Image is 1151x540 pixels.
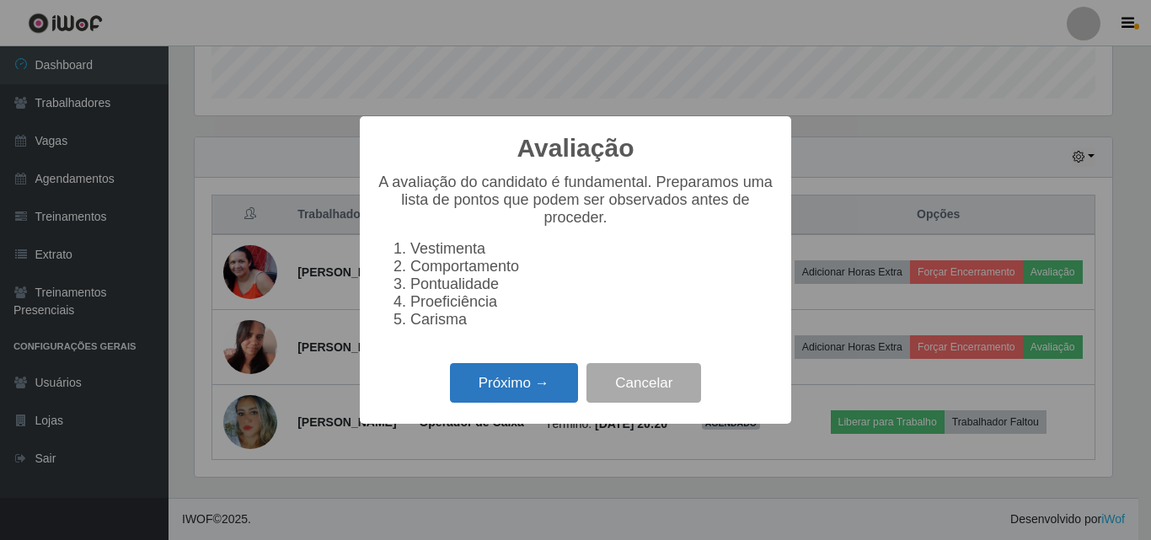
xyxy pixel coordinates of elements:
[517,133,634,163] h2: Avaliação
[377,174,774,227] p: A avaliação do candidato é fundamental. Preparamos uma lista de pontos que podem ser observados a...
[410,275,774,293] li: Pontualidade
[450,363,578,403] button: Próximo →
[410,293,774,311] li: Proeficiência
[410,240,774,258] li: Vestimenta
[410,258,774,275] li: Comportamento
[586,363,701,403] button: Cancelar
[410,311,774,329] li: Carisma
